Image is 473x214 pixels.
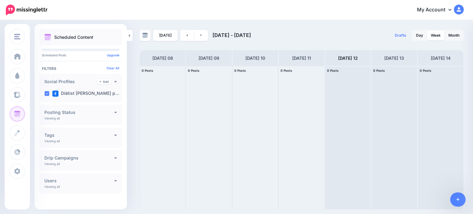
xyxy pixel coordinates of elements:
[420,69,431,72] span: 0 Posts
[327,69,339,72] span: 0 Posts
[292,55,311,62] h4: [DATE] 11
[431,55,451,62] h4: [DATE] 14
[44,185,60,188] p: Viewing all
[107,53,119,57] a: Upgrade
[97,79,111,84] a: Add
[44,139,60,143] p: Viewing all
[44,179,114,183] h4: Users
[199,55,219,62] h4: [DATE] 09
[44,110,114,115] h4: Posting Status
[42,66,119,71] h4: Filters
[52,91,119,97] label: Diëtist [PERSON_NAME] p…
[6,5,47,15] img: Missinglettr
[44,79,97,84] h4: Social Profiles
[338,55,358,62] h4: [DATE] 12
[281,69,292,72] span: 0 Posts
[44,133,114,137] h4: Tags
[54,35,93,39] p: Scheduled Content
[412,30,427,40] a: Day
[188,69,200,72] span: 0 Posts
[445,30,463,40] a: Month
[245,55,265,62] h4: [DATE] 10
[212,32,251,38] span: [DATE] - [DATE]
[52,91,59,97] img: facebook-square.png
[14,34,20,39] img: menu.png
[42,54,119,57] p: Scheduled Posts
[373,69,385,72] span: 0 Posts
[152,55,173,62] h4: [DATE] 08
[411,2,464,18] a: My Account
[427,30,444,40] a: Week
[234,69,246,72] span: 0 Posts
[391,30,410,41] a: Drafts
[44,156,114,160] h4: Drip Campaigns
[44,162,60,166] p: Viewing all
[153,30,178,41] a: [DATE]
[44,116,60,120] p: Viewing all
[395,34,406,37] span: Drafts
[384,55,404,62] h4: [DATE] 13
[107,66,119,70] a: Clear All
[44,34,51,41] img: calendar.png
[142,33,148,38] img: calendar-grey-darker.png
[142,69,153,72] span: 0 Posts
